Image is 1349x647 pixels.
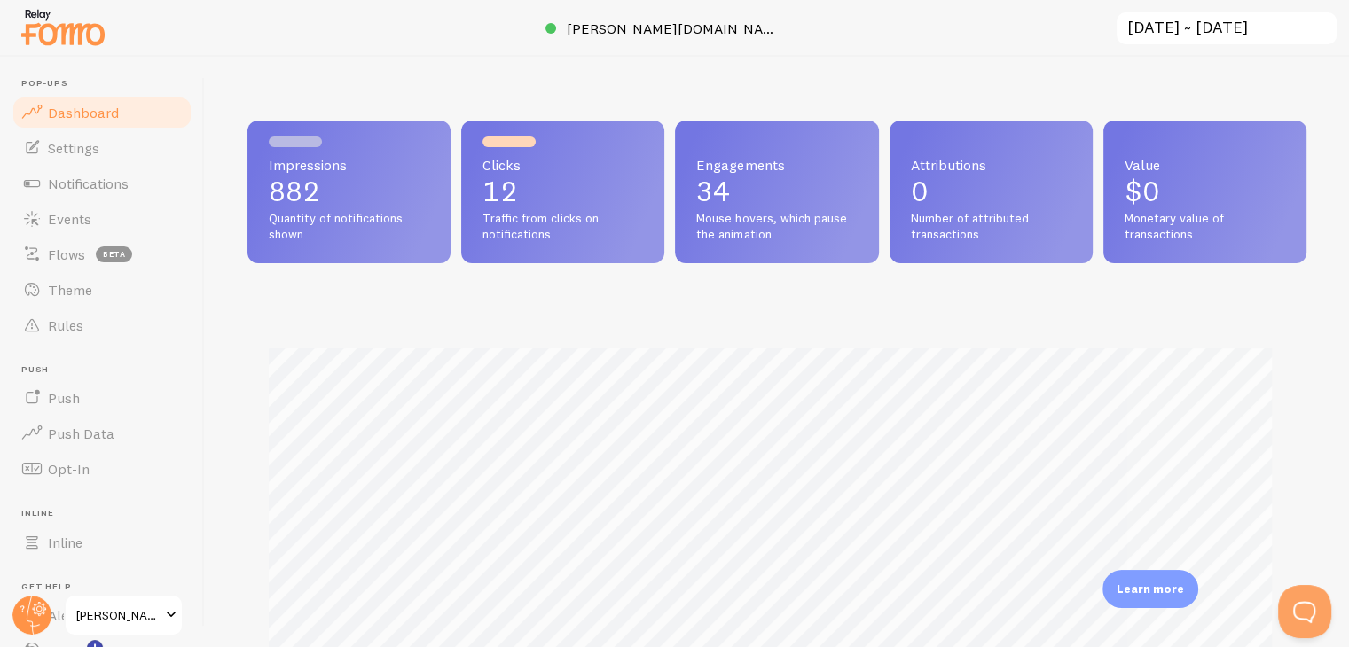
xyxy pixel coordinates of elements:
div: Learn more [1102,570,1198,608]
span: Flows [48,246,85,263]
span: Get Help [21,581,193,593]
span: beta [96,246,132,262]
span: Rules [48,316,83,334]
span: Value [1125,158,1285,172]
a: Push Data [11,416,193,451]
a: [PERSON_NAME] Education [64,594,184,636]
a: Events [11,201,193,237]
span: Quantity of notifications shown [269,211,429,242]
span: Inline [48,534,82,551]
span: Settings [48,139,99,157]
a: Inline [11,525,193,560]
span: Theme [48,281,92,299]
a: Flows beta [11,237,193,272]
p: 12 [482,177,643,206]
span: Notifications [48,175,129,192]
span: Events [48,210,91,228]
p: 882 [269,177,429,206]
span: Opt-In [48,460,90,478]
p: 0 [911,177,1071,206]
a: Notifications [11,166,193,201]
a: Dashboard [11,95,193,130]
span: Number of attributed transactions [911,211,1071,242]
span: Engagements [696,158,857,172]
a: Theme [11,272,193,308]
span: Impressions [269,158,429,172]
span: Monetary value of transactions [1125,211,1285,242]
a: Rules [11,308,193,343]
span: Attributions [911,158,1071,172]
img: fomo-relay-logo-orange.svg [19,4,107,50]
p: Learn more [1117,581,1184,597]
span: [PERSON_NAME] Education [76,604,161,626]
iframe: Help Scout Beacon - Open [1278,585,1331,638]
a: Settings [11,130,193,166]
a: Push [11,380,193,416]
span: Inline [21,508,193,519]
span: Push [21,364,193,376]
a: Opt-In [11,451,193,487]
p: 34 [696,177,857,206]
span: Push [48,389,80,407]
span: Pop-ups [21,78,193,90]
span: $0 [1125,174,1160,208]
span: Clicks [482,158,643,172]
span: Dashboard [48,104,119,121]
span: Mouse hovers, which pause the animation [696,211,857,242]
span: Traffic from clicks on notifications [482,211,643,242]
span: Push Data [48,425,114,442]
